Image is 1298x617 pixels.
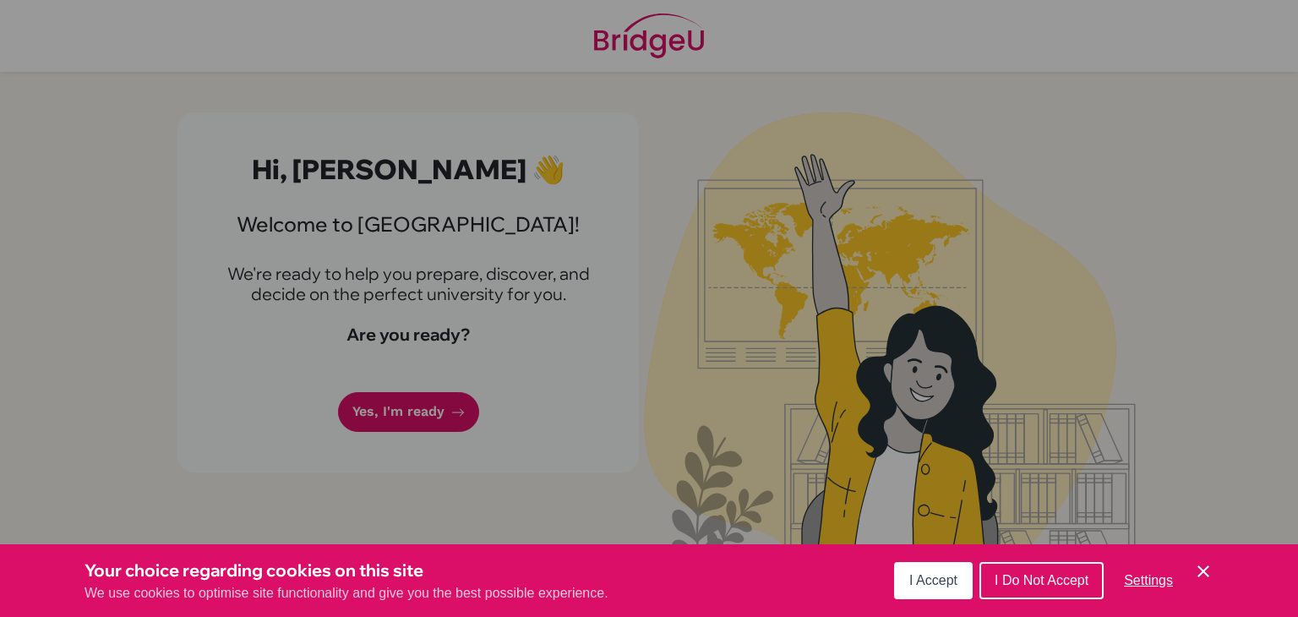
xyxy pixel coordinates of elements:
span: I Do Not Accept [995,573,1088,587]
p: We use cookies to optimise site functionality and give you the best possible experience. [85,583,608,603]
span: Settings [1124,573,1173,587]
button: Save and close [1193,561,1213,582]
button: I Do Not Accept [979,562,1104,599]
button: Settings [1110,564,1186,598]
button: I Accept [894,562,973,599]
h3: Your choice regarding cookies on this site [85,558,608,583]
span: I Accept [909,573,957,587]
